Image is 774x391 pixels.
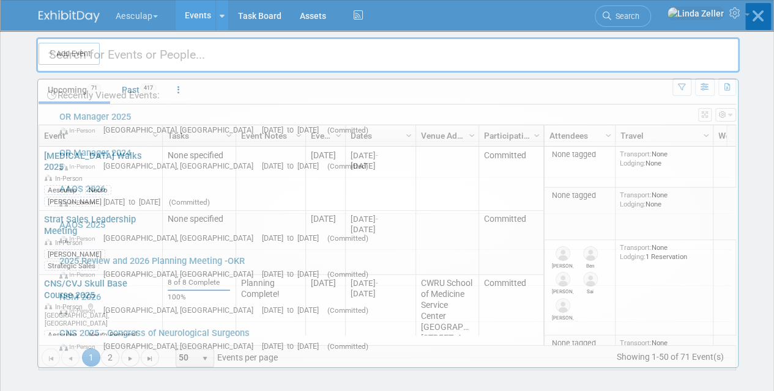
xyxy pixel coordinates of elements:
span: (Committed) [327,342,368,351]
span: In-Person [59,126,101,134]
span: (Committed) [327,162,368,170]
a: NSM 2026 In-Person [GEOGRAPHIC_DATA], [GEOGRAPHIC_DATA] [DATE] to [DATE] (Committed) [53,286,732,321]
input: Search for Events or People... [36,37,740,73]
span: (Committed) [327,306,368,315]
span: [DATE] to [DATE] [262,161,325,170]
a: AAOS 2025 In-Person [GEOGRAPHIC_DATA], [GEOGRAPHIC_DATA] [DATE] to [DATE] (Committed) [53,214,732,249]
span: In-Person [59,343,101,351]
a: OR Manager 2025 In-Person [GEOGRAPHIC_DATA], [GEOGRAPHIC_DATA] [DATE] to [DATE] (Committed) [53,106,732,141]
span: In-Person [59,235,101,243]
span: [GEOGRAPHIC_DATA], [GEOGRAPHIC_DATA] [103,305,259,315]
span: [GEOGRAPHIC_DATA], [GEOGRAPHIC_DATA] [103,342,259,351]
span: [DATE] to [DATE] [262,125,325,134]
a: CNS 2025 - Congress of Neurological Surgeons In-Person [GEOGRAPHIC_DATA], [GEOGRAPHIC_DATA] [DATE... [53,322,732,357]
span: [GEOGRAPHIC_DATA], [GEOGRAPHIC_DATA] [103,233,259,243]
span: [GEOGRAPHIC_DATA], [GEOGRAPHIC_DATA] [103,125,259,134]
span: In-Person [59,199,101,206]
span: In-Person [59,163,101,170]
a: 2025 Review and 2026 Planning Meeting -OKR In-Person [GEOGRAPHIC_DATA], [GEOGRAPHIC_DATA] [DATE] ... [53,250,732,285]
span: [GEOGRAPHIC_DATA], [GEOGRAPHIC_DATA] [103,269,259,279]
span: [DATE] to [DATE] [262,233,325,243]
span: [DATE] to [DATE] [262,342,325,351]
span: (Committed) [327,126,368,134]
span: [GEOGRAPHIC_DATA], [GEOGRAPHIC_DATA] [103,161,259,170]
a: OR Manager 2024 In-Person [GEOGRAPHIC_DATA], [GEOGRAPHIC_DATA] [DATE] to [DATE] (Committed) [53,142,732,177]
span: [DATE] to [DATE] [262,269,325,279]
a: AAOS 2026 In-Person [DATE] to [DATE] (Committed) [53,178,732,213]
span: (Committed) [169,198,210,206]
span: In-Person [59,307,101,315]
span: (Committed) [327,270,368,279]
span: [DATE] to [DATE] [262,305,325,315]
span: (Committed) [327,234,368,243]
div: Recently Viewed Events: [44,79,732,106]
span: In-Person [59,271,101,279]
span: [DATE] to [DATE] [103,197,166,206]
